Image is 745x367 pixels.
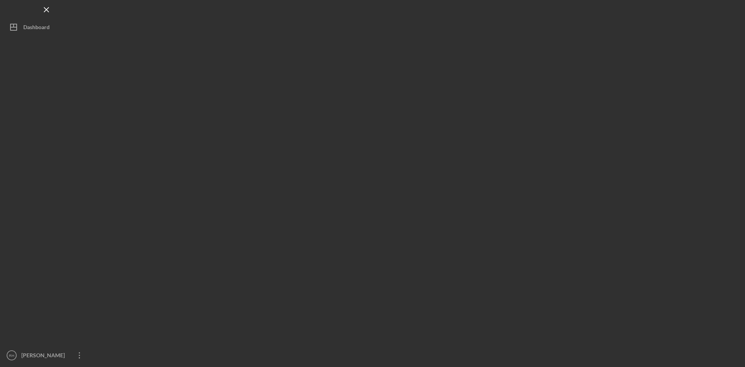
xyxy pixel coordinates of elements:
[4,348,89,363] button: RH[PERSON_NAME]
[4,19,89,35] button: Dashboard
[19,348,70,365] div: [PERSON_NAME]
[23,19,50,37] div: Dashboard
[9,353,14,358] text: RH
